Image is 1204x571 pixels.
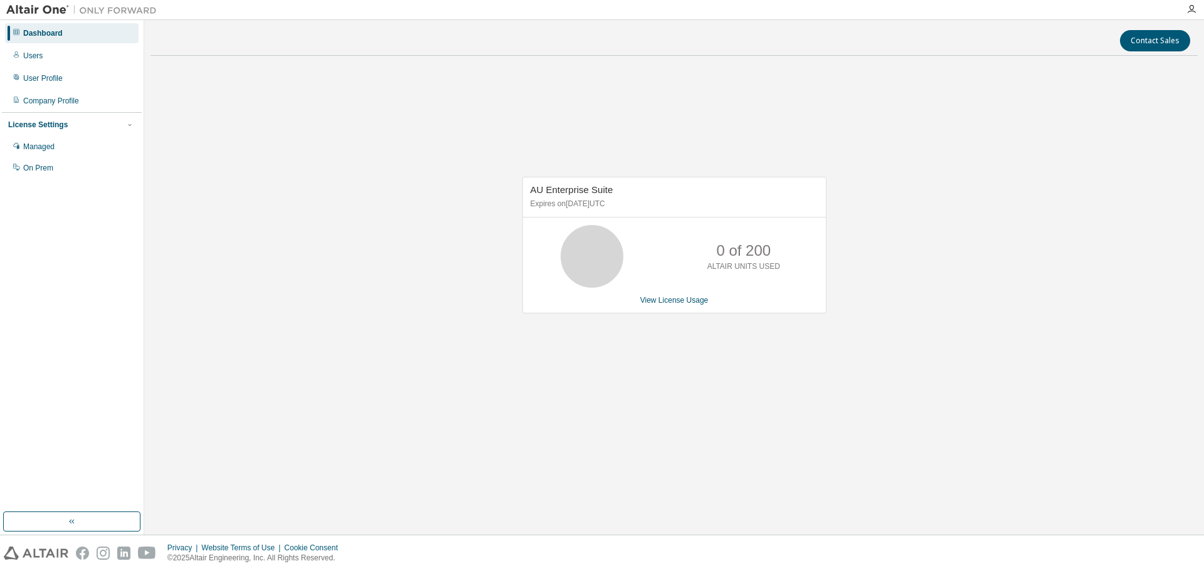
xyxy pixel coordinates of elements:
[23,51,43,61] div: Users
[201,543,284,553] div: Website Terms of Use
[707,261,780,272] p: ALTAIR UNITS USED
[76,547,89,560] img: facebook.svg
[23,142,55,152] div: Managed
[138,547,156,560] img: youtube.svg
[640,296,709,305] a: View License Usage
[8,120,68,130] div: License Settings
[167,553,346,563] p: © 2025 Altair Engineering, Inc. All Rights Reserved.
[6,4,163,16] img: Altair One
[531,199,815,209] p: Expires on [DATE] UTC
[167,543,201,553] div: Privacy
[1120,30,1190,51] button: Contact Sales
[97,547,110,560] img: instagram.svg
[117,547,130,560] img: linkedin.svg
[284,543,345,553] div: Cookie Consent
[531,184,613,195] span: AU Enterprise Suite
[23,96,79,106] div: Company Profile
[23,28,63,38] div: Dashboard
[716,240,771,261] p: 0 of 200
[23,163,53,173] div: On Prem
[23,73,63,83] div: User Profile
[4,547,68,560] img: altair_logo.svg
